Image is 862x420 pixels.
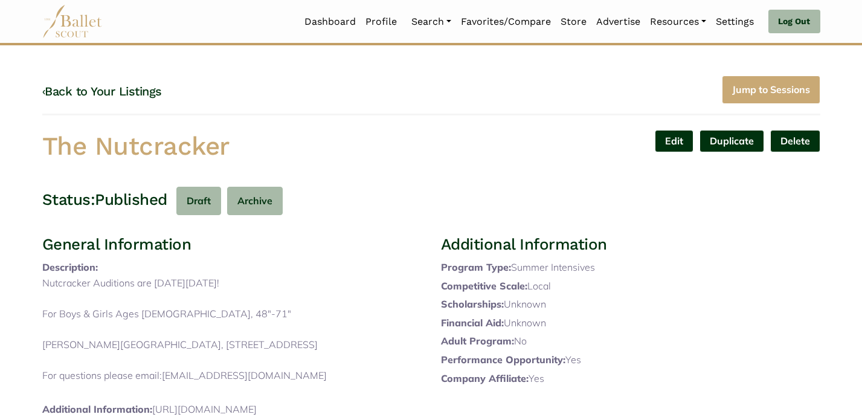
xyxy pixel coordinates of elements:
h3: Published [95,190,167,210]
button: Archive [227,187,283,215]
p: [URL][DOMAIN_NAME] [42,402,422,418]
a: Store [556,9,591,34]
a: Search [407,9,456,34]
p: Yes [441,371,820,387]
p: Unknown [441,315,820,331]
a: Favorites/Compare [456,9,556,34]
code: ‹ [42,83,45,99]
span: Financial Aid: [441,317,504,329]
span: Adult Program: [441,335,514,347]
p: Nutcracker Auditions are [DATE][DATE]! For Boys & Girls Ages [DEMOGRAPHIC_DATA], 48″-71″ [PERSON_... [42,276,422,399]
span: Performance Opportunity: [441,354,565,366]
h3: General Information [42,234,422,255]
span: Competitive Scale: [441,280,527,292]
h3: Status: [42,190,95,210]
p: Unknown [441,297,820,312]
span: Program Type: [441,261,511,273]
a: Duplicate [700,130,764,152]
p: Local [441,279,820,294]
p: No [441,334,820,349]
p: Summer Intensives [441,260,820,276]
span: Scholarships: [441,298,504,310]
a: Log Out [768,10,820,34]
a: Dashboard [300,9,361,34]
a: Advertise [591,9,645,34]
h1: The Nutcracker [42,130,422,163]
span: Company Affiliate: [441,372,529,384]
a: Edit [655,130,693,152]
button: Draft [176,187,221,215]
span: Additional Information: [42,403,152,415]
a: Settings [711,9,759,34]
p: Yes [441,352,820,368]
a: Profile [361,9,402,34]
span: Description: [42,261,98,273]
a: Resources [645,9,711,34]
button: Delete [770,130,820,152]
a: ‹Back to Your Listings [42,84,162,99]
h3: Additional Information [441,234,820,255]
a: Jump to Sessions [722,76,820,104]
